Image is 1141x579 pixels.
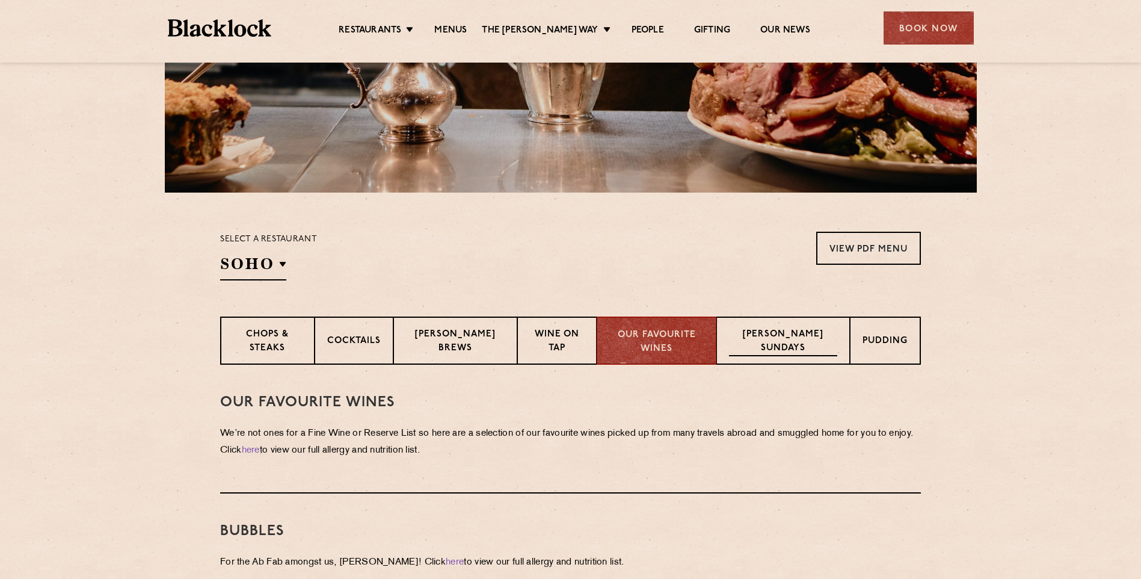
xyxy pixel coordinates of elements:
[220,554,921,571] p: For the Ab Fab amongst us, [PERSON_NAME]! Click to view our full allergy and nutrition list.
[434,25,467,38] a: Menus
[530,328,583,356] p: Wine on Tap
[220,426,921,459] p: We’re not ones for a Fine Wine or Reserve List so here are a selection of our favourite wines pic...
[609,329,704,356] p: Our favourite wines
[242,446,260,455] a: here
[327,335,381,350] p: Cocktails
[884,11,974,45] div: Book Now
[220,232,317,247] p: Select a restaurant
[729,328,837,356] p: [PERSON_NAME] Sundays
[863,335,908,350] p: Pudding
[233,328,302,356] p: Chops & Steaks
[446,558,464,567] a: here
[220,253,286,280] h2: SOHO
[220,395,921,410] h3: Our Favourite Wines
[168,19,272,37] img: BL_Textured_Logo-footer-cropped.svg
[339,25,401,38] a: Restaurants
[220,524,921,539] h3: bubbles
[694,25,730,38] a: Gifting
[482,25,598,38] a: The [PERSON_NAME] Way
[632,25,664,38] a: People
[816,232,921,265] a: View PDF Menu
[760,25,810,38] a: Our News
[406,328,505,356] p: [PERSON_NAME] Brews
